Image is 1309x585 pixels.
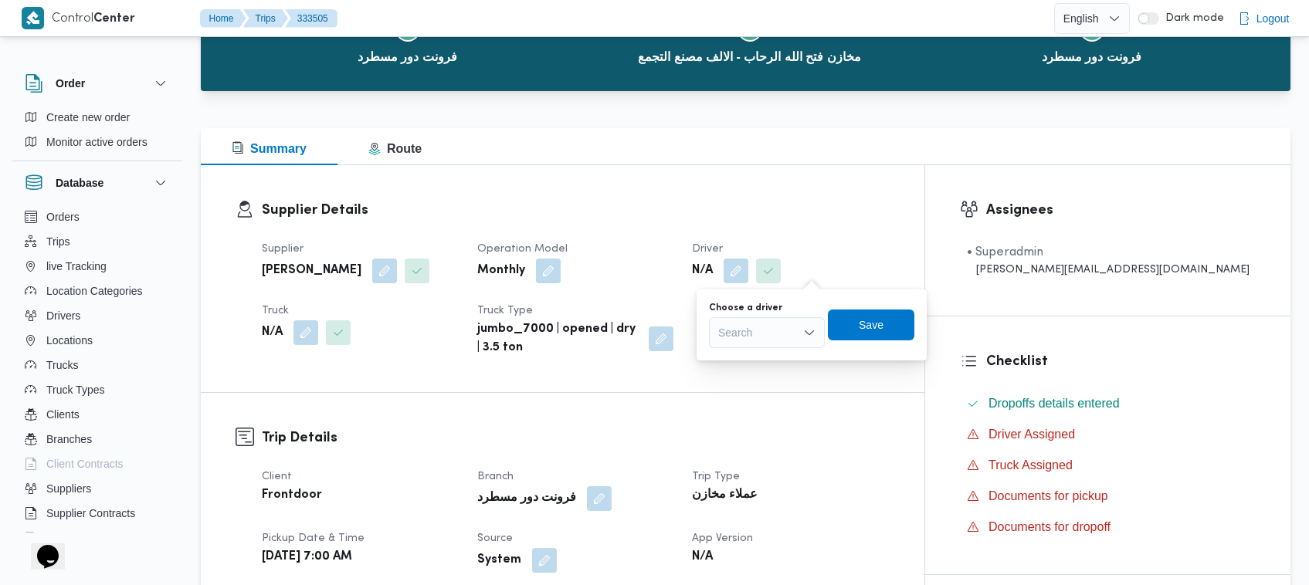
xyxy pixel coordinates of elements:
h3: Order [56,74,85,93]
button: Trucks [19,353,176,377]
b: عملاء مخازن [692,486,758,505]
button: Clients [19,402,176,427]
span: live Tracking [46,257,107,276]
h3: Database [56,174,103,192]
span: Trip Type [692,472,740,482]
button: Monitor active orders [19,130,176,154]
button: Branches [19,427,176,451]
span: Branches [46,430,92,448]
span: Dropoffs details entered [989,397,1120,410]
button: Save [828,309,914,340]
span: Pickup date & time [262,533,365,543]
button: Truck Types [19,377,176,402]
button: Client Contracts [19,451,176,476]
h3: Checklist [986,351,1256,372]
h3: Supplier Details [262,200,890,221]
b: فرونت دور مسطرد [477,489,576,508]
button: Orders [19,205,176,229]
label: Choose a driver [709,302,782,314]
button: 333505 [285,9,337,28]
span: Truck Assigned [989,458,1073,472]
span: Orders [46,208,80,226]
div: Order [12,105,182,161]
div: • Superadmin [967,243,1250,262]
span: • Superadmin mohamed.nabil@illa.com.eg [967,243,1250,278]
button: Devices [19,526,176,550]
b: [DATE] 7:00 AM [262,548,352,566]
span: Drivers [46,306,80,325]
span: فرونت دور مسطرد [358,48,457,66]
span: Documents for pickup [989,487,1108,506]
b: [PERSON_NAME] [262,262,361,280]
button: Trips [19,229,176,254]
b: System [477,551,521,570]
button: Driver Assigned [961,422,1256,447]
button: Open list of options [803,326,816,339]
span: Supplier [262,244,304,254]
div: [PERSON_NAME][EMAIL_ADDRESS][DOMAIN_NAME] [967,262,1250,278]
span: Location Categories [46,282,143,300]
b: jumbo_7000 | opened | dry | 3.5 ton [477,320,639,357]
span: Driver [692,244,723,254]
button: Trips [243,9,288,28]
span: Driver Assigned [989,428,1075,441]
iframe: chat widget [15,523,65,570]
button: live Tracking [19,254,176,279]
span: Route [368,142,422,155]
button: Database [25,174,170,192]
button: Order [25,74,170,93]
span: Create new order [46,108,130,127]
button: Create new order [19,105,176,130]
span: Monitor active orders [46,133,148,151]
span: Save [859,316,883,334]
span: Suppliers [46,479,91,498]
span: Operation Model [477,244,568,254]
span: Source [477,533,513,543]
b: N/A [692,262,713,280]
div: Database [12,205,182,539]
span: Trucks [46,356,78,374]
span: Clients [46,405,80,424]
span: Truck [262,306,289,316]
b: Frontdoor [262,486,322,505]
span: Branch [477,472,514,482]
b: N/A [692,548,713,566]
span: Dropoffs details entered [989,394,1120,413]
span: Logout [1256,9,1290,28]
button: Documents for pickup [961,484,1256,509]
span: مخازن فتح الله الرحاب - الالف مصنع التجمع [638,48,860,66]
b: Center [93,13,135,25]
b: N/A [262,323,283,342]
button: Logout [1232,3,1296,34]
button: Truck Assigned [961,453,1256,478]
button: Locations [19,328,176,353]
button: Documents for dropoff [961,515,1256,539]
span: Summary [232,142,307,155]
span: Truck Types [46,380,104,399]
span: Client Contracts [46,455,124,473]
span: Truck Type [477,306,533,316]
span: Trips [46,232,70,251]
span: Documents for dropoff [989,520,1111,533]
span: Documents for pickup [989,489,1108,502]
span: Truck Assigned [989,456,1073,475]
button: Drivers [19,303,176,328]
span: Documents for dropoff [989,518,1111,536]
button: Home [200,9,246,28]
span: Driver Assigned [989,425,1075,444]
button: Location Categories [19,279,176,303]
h3: Assignees [986,200,1256,221]
span: Supplier Contracts [46,504,135,522]
span: Client [262,472,292,482]
span: App Version [692,533,753,543]
img: X8yXhbKr1z7QwAAAABJRU5ErkJggg== [22,7,44,29]
button: Suppliers [19,476,176,501]
span: فرونت دور مسطرد [1042,48,1141,66]
button: Dropoffs details entered [961,391,1256,416]
span: Devices [46,529,85,547]
span: Locations [46,331,93,350]
button: Supplier Contracts [19,501,176,526]
h3: Trip Details [262,428,890,448]
b: Monthly [477,262,525,280]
